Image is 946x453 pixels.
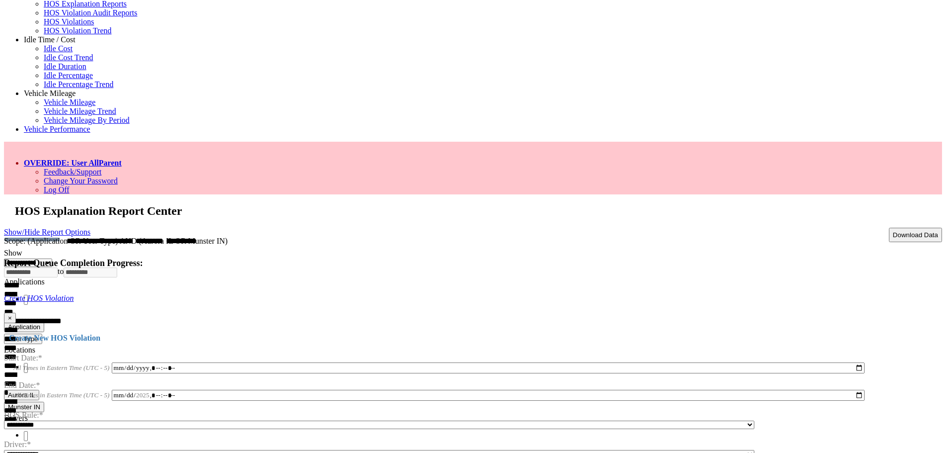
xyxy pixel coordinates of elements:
a: Change Your Password [44,177,118,185]
a: Idle Time / Cost [24,35,75,44]
a: Idle Percentage Trend [44,80,113,89]
a: Show/Hide Report Options [4,225,90,239]
label: Start Date:* [4,341,42,362]
button: Application [4,322,44,332]
a: Idle Cost [44,44,73,53]
a: Idle Percentage [44,71,93,80]
a: Create HOS Violation [4,294,73,302]
a: Feedback/Support [44,168,101,176]
span: to [58,267,64,275]
a: HOS Violations [44,17,94,26]
a: Vehicle Mileage [24,89,75,97]
a: Idle Duration [44,62,86,71]
button: Download Data [889,228,942,242]
span: Scope: (Application OR User Type) AND (Aurora IL OR Munster IN) [4,237,227,245]
span: All Times in Eastern Time (UTC - 5) [13,391,110,399]
a: HOS Violation Audit Reports [44,8,138,17]
h4: Create New HOS Violation [4,334,942,343]
a: OVERRIDE: User AllParent [24,159,122,167]
a: Vehicle Performance [24,125,90,133]
a: Vehicle Mileage By Period [44,116,130,124]
h2: HOS Explanation Report Center [15,204,942,218]
a: Log Off [44,185,70,194]
label: Applications [4,277,45,286]
label: End Date:* [4,368,40,389]
a: Vehicle Mileage Trend [44,107,116,115]
label: Driver:* [4,437,31,449]
span: All Times in Eastern Time (UTC - 5) [13,364,110,371]
a: HOS Violation Trend [44,26,112,35]
label: HOS Rule:* [4,407,43,419]
label: Show [4,249,22,257]
button: × [4,313,16,323]
a: Idle Cost Trend [44,53,93,62]
h4: Report Queue Completion Progress: [4,258,942,269]
button: Munster IN [4,402,44,412]
a: Vehicle Mileage [44,98,95,106]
